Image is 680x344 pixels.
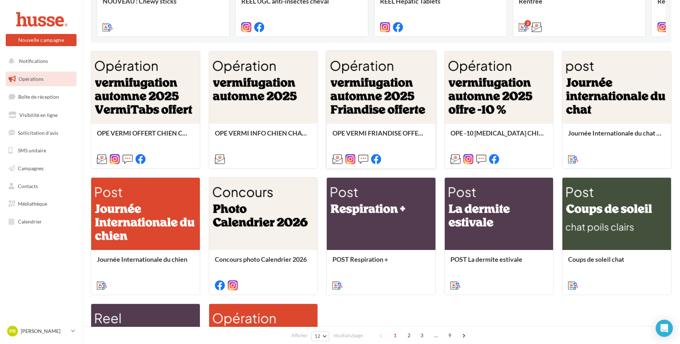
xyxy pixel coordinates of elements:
div: Concours photo Calendrier 2026 [215,256,312,270]
div: 2 [524,20,531,26]
span: 2 [403,330,415,341]
a: Médiathèque [4,196,78,211]
span: Calendrier [18,218,42,225]
div: Journée Internationale du chat roux [568,129,665,144]
div: OPE VERMI OFFERT CHIEN CHAT AUTOMNE [97,129,194,144]
span: Notifications [19,58,48,64]
div: Journée Internationale du chien [97,256,194,270]
span: 1 [389,330,401,341]
a: Calendrier [4,214,78,229]
div: OPE VERMI INFO CHIEN CHAT AUTOMNE [215,129,312,144]
span: Médiathèque [18,201,47,207]
span: 12 [315,333,321,339]
a: Opérations [4,72,78,87]
span: 9 [444,330,455,341]
a: PR [PERSON_NAME] [6,324,77,338]
div: POST Respiration + [332,256,430,270]
span: ... [430,330,442,341]
button: Nouvelle campagne [6,34,77,46]
div: OPE -10 [MEDICAL_DATA] CHIEN CHAT AUTOMNE [450,129,548,144]
span: Opérations [19,76,44,82]
span: SMS unitaire [18,147,46,153]
span: Visibilité en ligne [19,112,58,118]
a: Visibilité en ligne [4,108,78,123]
span: résultats/page [333,332,363,339]
div: POST La dermite estivale [450,256,548,270]
p: [PERSON_NAME] [21,328,68,335]
span: Boîte de réception [18,94,59,100]
span: Contacts [18,183,38,189]
span: 3 [416,330,428,341]
button: Notifications [4,54,75,69]
div: Open Intercom Messenger [656,320,673,337]
a: Sollicitation d'avis [4,126,78,141]
a: SMS unitaire [4,143,78,158]
a: Campagnes [4,161,78,176]
a: Contacts [4,179,78,194]
span: Afficher [291,332,307,339]
button: 12 [311,331,330,341]
div: OPE VERMI FRIANDISE OFFERTE CHIEN CHAT AUTOMNE [332,129,430,144]
span: PR [9,328,16,335]
a: Boîte de réception [4,89,78,104]
span: Campagnes [18,165,44,171]
div: Coups de soleil chat [568,256,665,270]
span: Sollicitation d'avis [18,129,58,136]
